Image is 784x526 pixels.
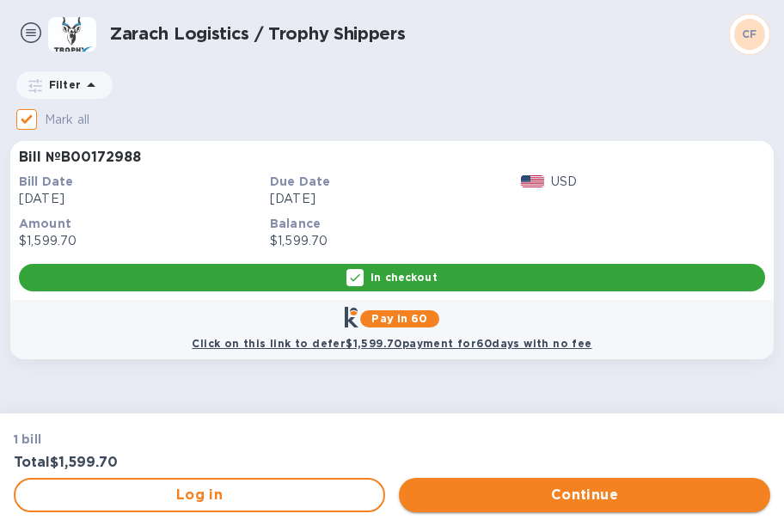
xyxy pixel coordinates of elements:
[42,77,81,92] p: Filter
[742,28,757,40] b: CF
[371,312,427,325] b: Pay in 60
[14,478,385,512] button: Log in
[413,485,756,505] span: Continue
[270,190,514,208] p: [DATE]
[29,485,370,505] span: Log in
[399,478,770,512] button: Continue
[521,175,544,187] img: USD
[19,174,73,188] b: Bill Date
[192,337,591,350] b: Click on this link to defer $1,599.70 payment for 60 days with no fee
[45,111,89,129] p: Mark all
[19,190,263,208] p: [DATE]
[19,217,71,230] b: Amount
[270,174,330,188] b: Due Date
[371,270,437,284] p: In checkout
[110,24,729,44] h1: Zarach Logistics / Trophy Shippers
[14,431,382,448] p: 1 bill
[19,232,263,250] p: $1,599.70
[270,232,514,250] p: $1,599.70
[551,173,577,191] p: USD
[14,455,382,471] h3: Total $1,599.70
[19,150,141,166] h3: Bill № B00172988
[270,217,321,230] b: Balance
